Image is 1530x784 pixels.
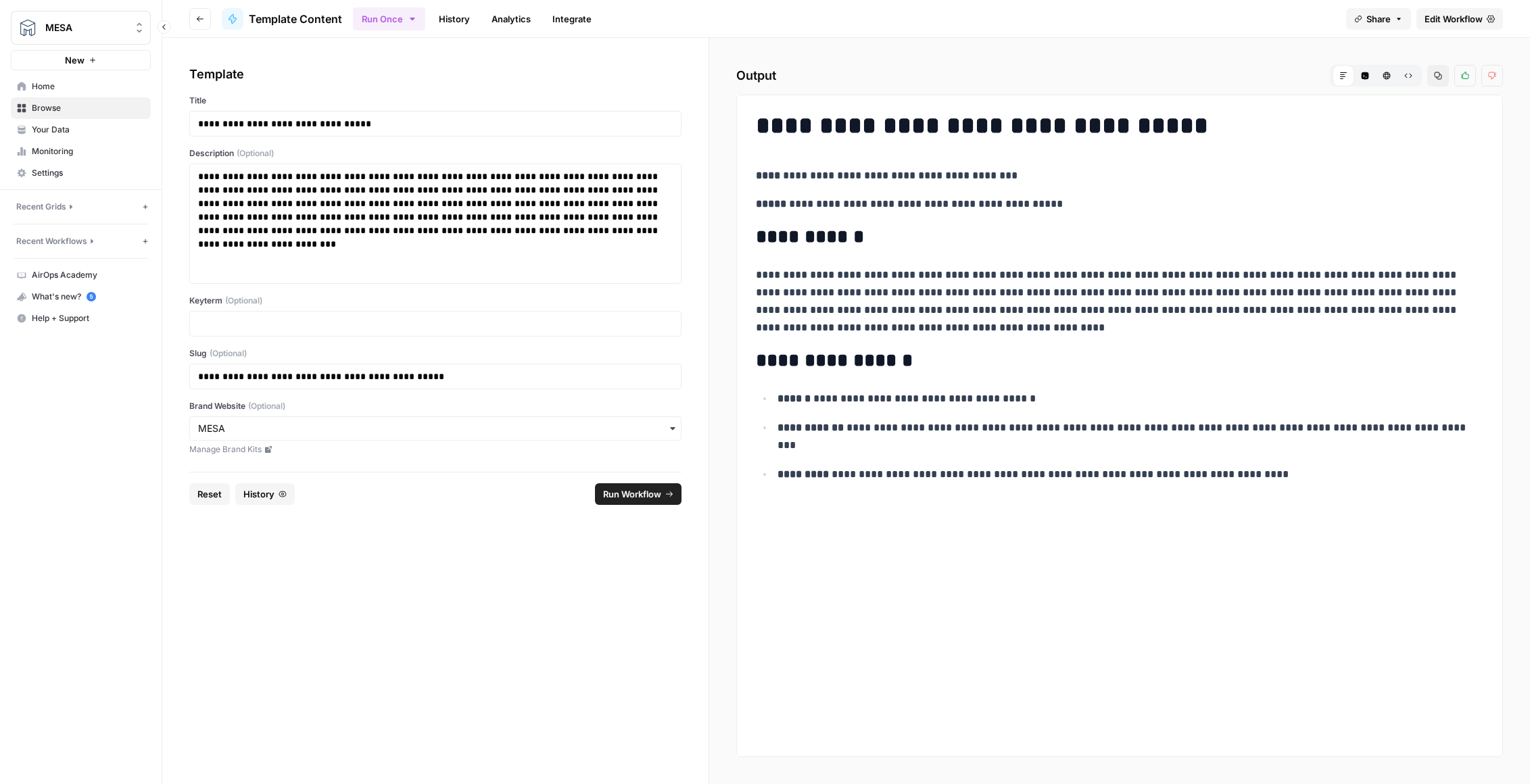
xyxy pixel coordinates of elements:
[11,11,151,45] button: Workspace: MESA
[11,264,151,286] a: AirOps Academy
[16,201,66,213] span: Recent Grids
[32,167,145,179] span: Settings
[1425,12,1483,26] span: Edit Workflow
[198,422,673,435] input: MESA
[603,487,661,501] span: Run Workflow
[87,292,96,301] a: 5
[544,8,600,30] a: Integrate
[11,76,151,97] a: Home
[353,7,425,30] button: Run Once
[1346,8,1411,30] button: Share
[32,102,145,114] span: Browse
[235,483,295,505] button: History
[189,483,230,505] button: Reset
[16,235,87,247] span: Recent Workflows
[11,141,151,162] a: Monitoring
[595,483,682,505] button: Run Workflow
[222,8,342,30] a: Template Content
[210,347,247,360] span: (Optional)
[1416,8,1503,30] a: Edit Workflow
[32,124,145,136] span: Your Data
[248,400,285,412] span: (Optional)
[89,293,93,300] text: 5
[249,11,342,27] span: Template Content
[189,147,682,160] label: Description
[243,487,274,501] span: History
[431,8,478,30] a: History
[16,235,140,247] button: Recent Workflows
[189,95,682,107] label: Title
[32,80,145,93] span: Home
[32,269,145,281] span: AirOps Academy
[736,65,1503,87] h2: Output
[11,97,151,119] a: Browse
[189,400,682,412] label: Brand Website
[11,162,151,184] a: Settings
[1366,12,1391,26] span: Share
[32,312,145,324] span: Help + Support
[189,65,682,84] div: Template
[189,347,682,360] label: Slug
[189,295,682,307] label: Keyterm
[237,147,274,160] span: (Optional)
[11,308,151,329] button: Help + Support
[11,119,151,141] a: Your Data
[16,16,40,40] img: MESA Logo
[483,8,539,30] a: Analytics
[65,53,85,67] span: New
[11,286,151,308] button: What's new? 5
[225,295,262,307] span: (Optional)
[189,443,682,456] a: Manage Brand Kits
[11,287,150,307] div: What's new?
[16,201,140,213] button: Recent Grids
[11,50,151,70] button: New
[45,21,127,34] span: MESA
[197,487,222,501] span: Reset
[32,145,145,157] span: Monitoring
